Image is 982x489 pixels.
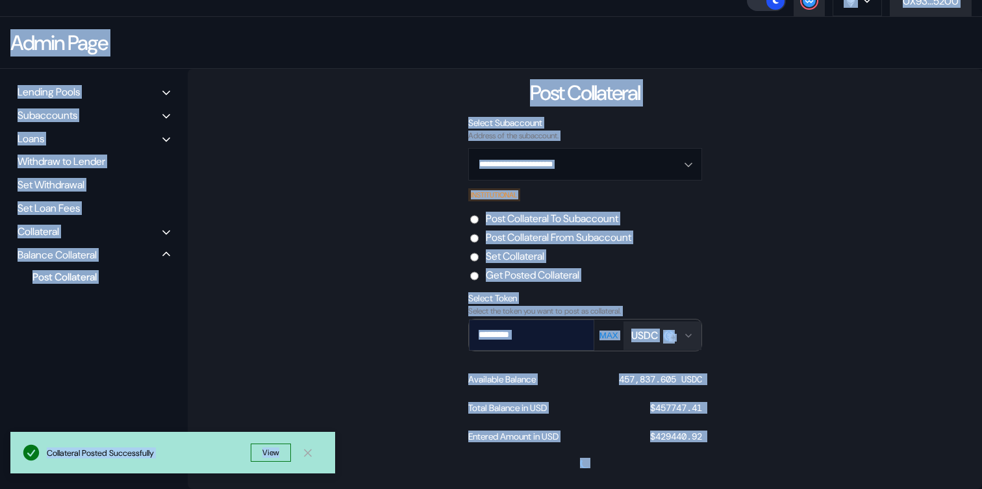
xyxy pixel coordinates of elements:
div: Withdraw to Lender [13,151,175,171]
div: Select Token [468,292,702,304]
div: $ 429440.92 [650,431,702,442]
div: Collateral Posted Successfully [47,447,251,458]
div: USDC [631,329,658,342]
div: Loans [18,132,44,145]
img: svg+xml,%3c [669,334,677,342]
div: Balance Collateral [18,248,97,262]
div: Select Subaccount [468,117,702,129]
label: Set Collateral [486,249,544,263]
div: Set Withdrawal [13,175,175,195]
div: Select the token you want to post as collateral. [468,307,702,316]
label: Get Posted Collateral [486,268,579,282]
div: Total Balance in USD [468,402,547,414]
div: Post Collateral [26,268,153,286]
div: Subaccounts [18,108,77,122]
button: MAX [596,330,622,341]
img: usdc.png [663,330,675,342]
div: 457,837.605 USDC [619,373,702,385]
div: $ 457747.41 [650,402,702,414]
div: Post Collateral [530,79,640,107]
div: Collateral [18,225,59,238]
label: Post Collateral To Subaccount [486,212,618,225]
button: Open menu for selecting token for payment [623,321,701,350]
img: pending [579,458,591,470]
div: Entered Amount in USD [468,431,559,442]
button: View [251,444,291,462]
button: Open menu [468,148,702,181]
div: INSTITUTIONAL [468,188,521,201]
div: Lending Pools [18,85,80,99]
div: Admin Page [10,29,107,56]
label: Post Collateral From Subaccount [486,231,631,244]
div: Available Balance [468,373,536,385]
div: Set Loan Fees [13,198,175,218]
div: Address of the subaccount. [468,131,702,140]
